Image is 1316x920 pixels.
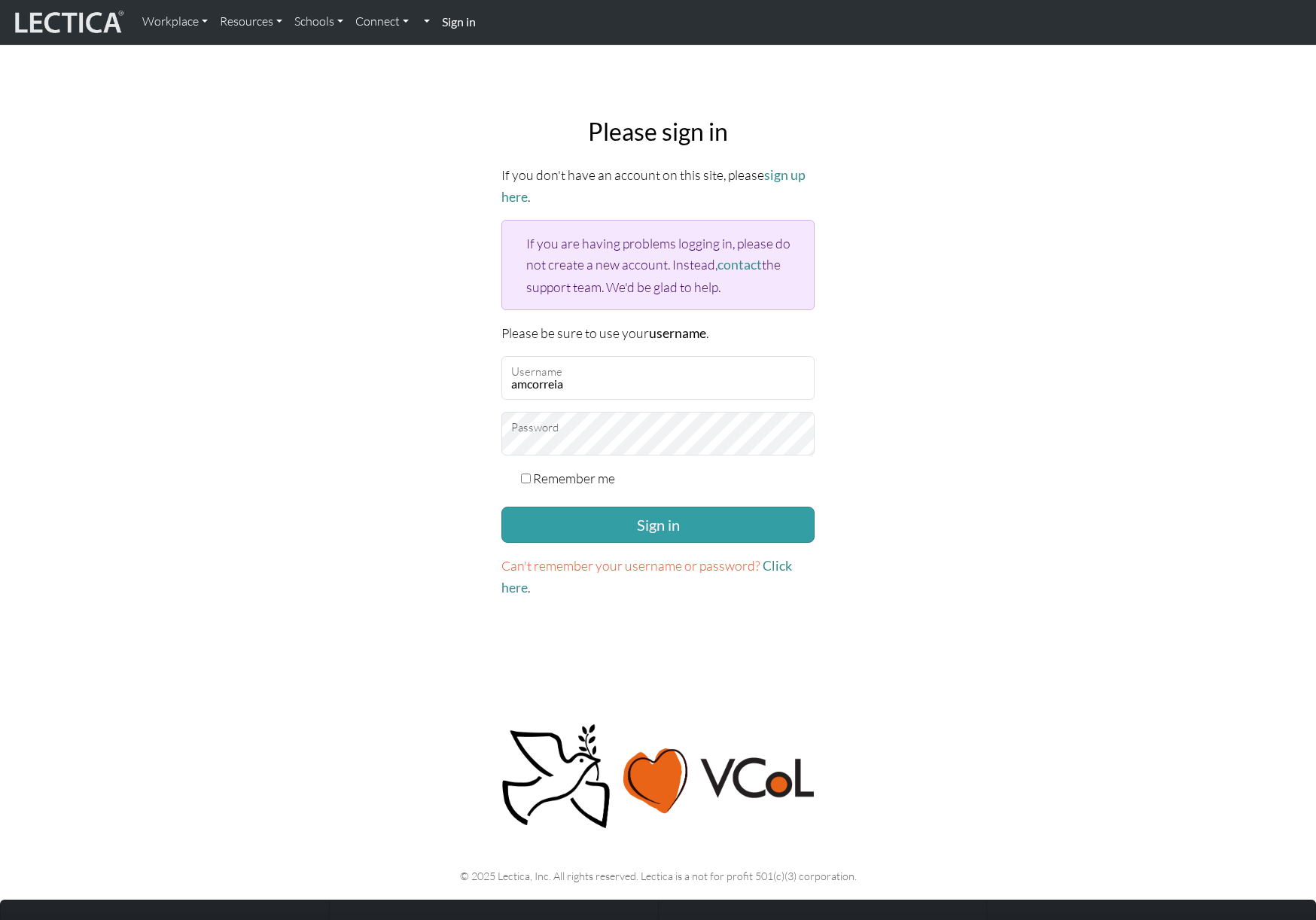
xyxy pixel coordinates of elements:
button: Sign in [501,507,815,543]
p: . [501,555,815,599]
a: Sign in [436,6,482,38]
span: Can't remember your username or password? [501,557,760,574]
img: lecticalive [11,8,124,37]
a: Resources [214,6,288,38]
a: Schools [288,6,349,38]
strong: Sign in [442,14,476,29]
a: Connect [349,6,415,38]
strong: username [649,325,706,341]
div: If you are having problems logging in, please do not create a new account. Instead, the support t... [501,220,815,309]
p: © 2025 Lectica, Inc. All rights reserved. Lectica is a not for profit 501(c)(3) corporation. [170,867,1146,885]
p: Please be sure to use your . [501,322,815,344]
a: contact [717,257,762,273]
h2: Please sign in [501,117,815,146]
p: If you don't have an account on this site, please . [501,164,815,208]
input: Username [501,356,815,400]
label: Remember me [533,468,615,489]
img: Peace, love, VCoL [497,722,819,831]
a: Workplace [136,6,214,38]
